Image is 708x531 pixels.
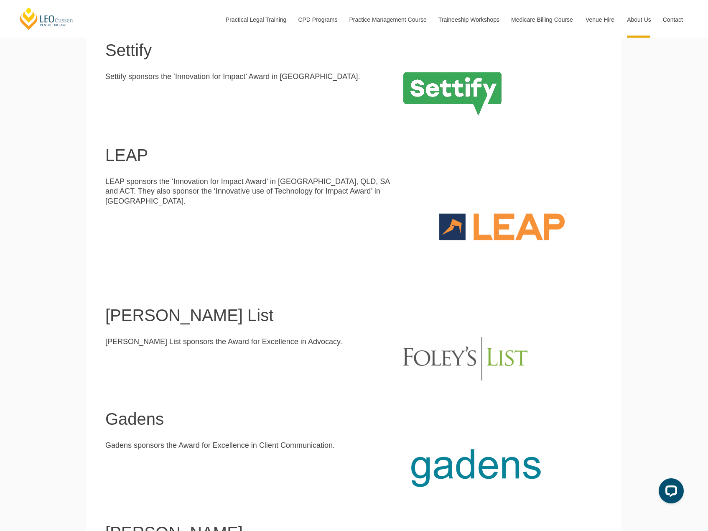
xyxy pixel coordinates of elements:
p: LEAP sponsors the ‘Innovation for Impact Award’ in [GEOGRAPHIC_DATA], QLD, SA and ACT. They also ... [105,177,390,206]
a: [PERSON_NAME] Centre for Law [19,7,74,31]
a: CPD Programs [292,2,343,38]
a: About Us [621,2,657,38]
a: Venue Hire [579,2,621,38]
h1: LEAP [105,146,603,164]
a: Traineeship Workshops [432,2,505,38]
a: Practice Management Course [343,2,432,38]
a: Practical Legal Training [219,2,292,38]
p: Settify sponsors the ‘Innovation for Impact’ Award in [GEOGRAPHIC_DATA]. [105,72,390,82]
p: [PERSON_NAME] List sponsors the Award for Excellence in Advocacy. [105,337,390,347]
p: Gadens sponsors the Award for Excellence in Client Communication. [105,441,390,450]
h1: Gadens [105,410,603,428]
a: Contact [657,2,689,38]
h1: [PERSON_NAME] List [105,306,603,324]
a: Medicare Billing Course [505,2,579,38]
h1: Settify [105,41,603,59]
iframe: LiveChat chat widget [652,475,687,510]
